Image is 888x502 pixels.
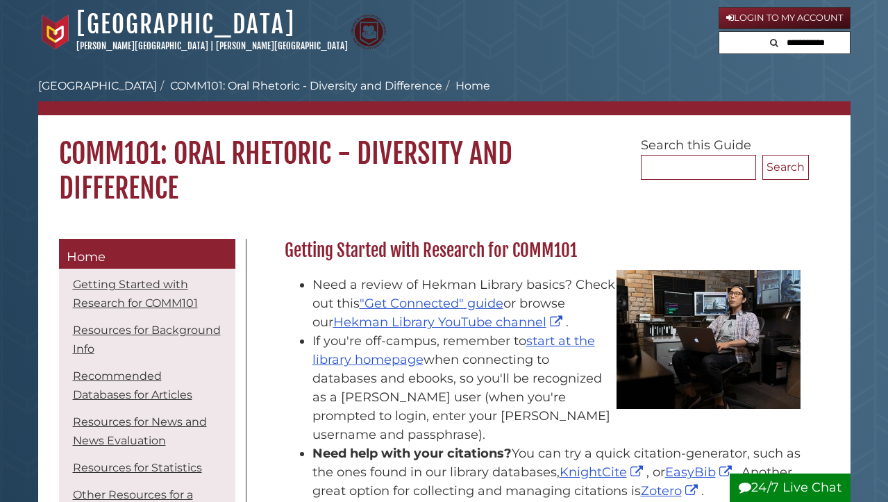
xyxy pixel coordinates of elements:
[170,79,442,92] a: COMM101: Oral Rhetoric - Diversity and Difference
[719,7,851,29] a: Login to My Account
[360,296,503,311] a: "Get Connected" guide
[38,78,851,115] nav: breadcrumb
[76,40,208,51] a: [PERSON_NAME][GEOGRAPHIC_DATA]
[73,461,202,474] a: Resources for Statistics
[73,278,198,310] a: Getting Started with Research for COMM101
[560,465,646,480] a: KnightCite
[59,239,235,269] a: Home
[312,333,595,367] a: start at the library homepage
[312,332,802,444] li: If you're off-campus, remember to when connecting to databases and ebooks, so you'll be recognize...
[351,15,386,49] img: Calvin Theological Seminary
[76,9,295,40] a: [GEOGRAPHIC_DATA]
[665,465,735,480] a: EasyBib
[73,324,221,355] a: Resources for Background Info
[766,32,782,51] button: Search
[210,40,214,51] span: |
[38,115,851,206] h1: COMM101: Oral Rhetoric - Diversity and Difference
[67,249,106,265] span: Home
[312,446,512,461] strong: Need help with your citations?
[312,276,802,332] li: Need a review of Hekman Library basics? Check out this or browse our .
[333,315,566,330] a: Hekman Library YouTube channel
[216,40,348,51] a: [PERSON_NAME][GEOGRAPHIC_DATA]
[38,79,157,92] a: [GEOGRAPHIC_DATA]
[442,78,490,94] li: Home
[730,474,851,502] button: 24/7 Live Chat
[38,15,73,49] img: Calvin University
[641,483,701,499] a: Zotero
[278,240,809,262] h2: Getting Started with Research for COMM101
[762,155,809,180] button: Search
[73,369,192,401] a: Recommended Databases for Articles
[770,38,778,47] i: Search
[73,415,207,447] a: Resources for News and News Evaluation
